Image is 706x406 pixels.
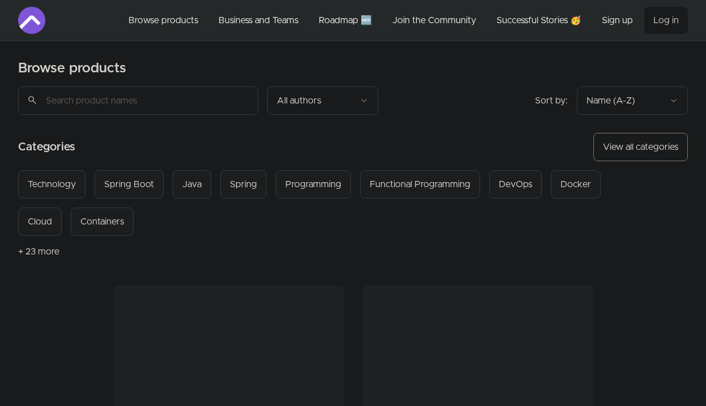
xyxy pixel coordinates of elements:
a: Browse products [119,7,207,34]
div: Containers [80,215,124,228]
button: + 23 more [18,236,59,267]
a: Business and Teams [209,7,307,34]
div: Programming [285,178,341,191]
a: Log in [644,7,688,34]
input: Search product names [18,87,258,115]
div: DevOps [499,178,532,191]
div: Spring Boot [104,178,154,191]
nav: Main [119,7,688,34]
span: Sort by: [535,96,568,105]
a: Sign up [593,7,642,34]
a: Successful Stories 🥳 [487,7,591,34]
button: View all categories [593,133,688,161]
button: Product sort options [577,87,688,115]
button: Filter by author [267,87,378,115]
div: Spring [230,178,257,191]
div: Java [182,178,202,191]
a: Join the Community [383,7,485,34]
div: Docker [560,178,591,191]
div: Functional Programming [370,178,470,191]
h2: Categories [18,133,75,161]
h2: Browse products [18,59,126,77]
img: Amigoscode logo [18,7,45,34]
div: Technology [28,178,76,191]
a: Roadmap 🆕 [310,7,381,34]
span: search [27,92,37,108]
div: Cloud [28,215,52,228]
